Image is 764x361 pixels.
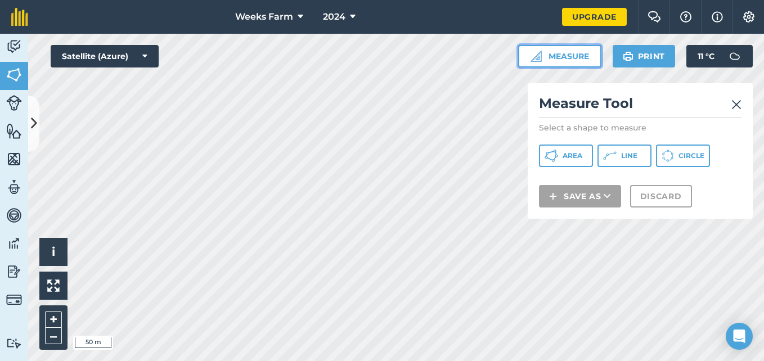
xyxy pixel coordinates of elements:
button: Area [539,145,593,167]
span: 2024 [323,10,345,24]
button: i [39,238,68,266]
button: 11 °C [686,45,753,67]
img: svg+xml;base64,PD94bWwgdmVyc2lvbj0iMS4wIiBlbmNvZGluZz0idXRmLTgiPz4KPCEtLSBHZW5lcmF0b3I6IEFkb2JlIE... [723,45,746,67]
img: Ruler icon [531,51,542,62]
img: svg+xml;base64,PD94bWwgdmVyc2lvbj0iMS4wIiBlbmNvZGluZz0idXRmLTgiPz4KPCEtLSBHZW5lcmF0b3I6IEFkb2JlIE... [6,38,22,55]
button: – [45,328,62,344]
button: Print [613,45,676,67]
button: + [45,311,62,328]
img: svg+xml;base64,PD94bWwgdmVyc2lvbj0iMS4wIiBlbmNvZGluZz0idXRmLTgiPz4KPCEtLSBHZW5lcmF0b3I6IEFkb2JlIE... [6,235,22,252]
span: Weeks Farm [235,10,293,24]
img: svg+xml;base64,PD94bWwgdmVyc2lvbj0iMS4wIiBlbmNvZGluZz0idXRmLTgiPz4KPCEtLSBHZW5lcmF0b3I6IEFkb2JlIE... [6,179,22,196]
img: Four arrows, one pointing top left, one top right, one bottom right and the last bottom left [47,279,60,292]
div: Open Intercom Messenger [726,323,753,350]
img: svg+xml;base64,PD94bWwgdmVyc2lvbj0iMS4wIiBlbmNvZGluZz0idXRmLTgiPz4KPCEtLSBHZW5lcmF0b3I6IEFkb2JlIE... [6,95,22,111]
img: svg+xml;base64,PD94bWwgdmVyc2lvbj0iMS4wIiBlbmNvZGluZz0idXRmLTgiPz4KPCEtLSBHZW5lcmF0b3I6IEFkb2JlIE... [6,292,22,308]
button: Satellite (Azure) [51,45,159,67]
img: svg+xml;base64,PD94bWwgdmVyc2lvbj0iMS4wIiBlbmNvZGluZz0idXRmLTgiPz4KPCEtLSBHZW5lcmF0b3I6IEFkb2JlIE... [6,207,22,224]
img: svg+xml;base64,PHN2ZyB4bWxucz0iaHR0cDovL3d3dy53My5vcmcvMjAwMC9zdmciIHdpZHRoPSI1NiIgaGVpZ2h0PSI2MC... [6,123,22,139]
button: Circle [656,145,710,167]
a: Upgrade [562,8,627,26]
img: svg+xml;base64,PHN2ZyB4bWxucz0iaHR0cDovL3d3dy53My5vcmcvMjAwMC9zdmciIHdpZHRoPSI1NiIgaGVpZ2h0PSI2MC... [6,151,22,168]
span: 11 ° C [698,45,714,67]
img: fieldmargin Logo [11,8,28,26]
p: Select a shape to measure [539,122,741,133]
img: svg+xml;base64,PD94bWwgdmVyc2lvbj0iMS4wIiBlbmNvZGluZz0idXRmLTgiPz4KPCEtLSBHZW5lcmF0b3I6IEFkb2JlIE... [6,338,22,349]
button: Measure [518,45,601,67]
img: A cog icon [742,11,756,22]
img: svg+xml;base64,PHN2ZyB4bWxucz0iaHR0cDovL3d3dy53My5vcmcvMjAwMC9zdmciIHdpZHRoPSIxOSIgaGVpZ2h0PSIyNC... [623,49,633,63]
span: Line [621,151,637,160]
img: svg+xml;base64,PD94bWwgdmVyc2lvbj0iMS4wIiBlbmNvZGluZz0idXRmLTgiPz4KPCEtLSBHZW5lcmF0b3I6IEFkb2JlIE... [6,263,22,280]
span: Area [563,151,582,160]
img: svg+xml;base64,PHN2ZyB4bWxucz0iaHR0cDovL3d3dy53My5vcmcvMjAwMC9zdmciIHdpZHRoPSIxNyIgaGVpZ2h0PSIxNy... [712,10,723,24]
button: Save as [539,185,621,207]
span: Circle [678,151,704,160]
button: Line [597,145,651,167]
img: svg+xml;base64,PHN2ZyB4bWxucz0iaHR0cDovL3d3dy53My5vcmcvMjAwMC9zdmciIHdpZHRoPSIyMiIgaGVpZ2h0PSIzMC... [731,98,741,111]
span: i [52,245,55,259]
img: svg+xml;base64,PHN2ZyB4bWxucz0iaHR0cDovL3d3dy53My5vcmcvMjAwMC9zdmciIHdpZHRoPSI1NiIgaGVpZ2h0PSI2MC... [6,66,22,83]
img: svg+xml;base64,PHN2ZyB4bWxucz0iaHR0cDovL3d3dy53My5vcmcvMjAwMC9zdmciIHdpZHRoPSIxNCIgaGVpZ2h0PSIyNC... [549,189,557,203]
h2: Measure Tool [539,94,741,118]
button: Discard [630,185,692,207]
img: A question mark icon [679,11,693,22]
img: Two speech bubbles overlapping with the left bubble in the forefront [648,11,661,22]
